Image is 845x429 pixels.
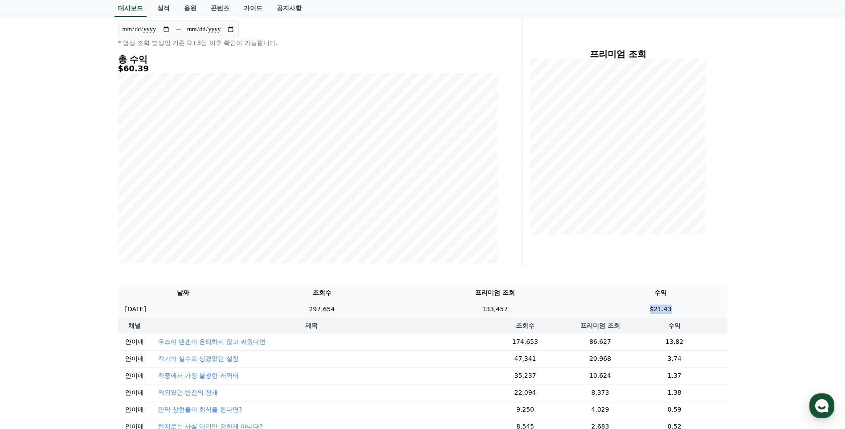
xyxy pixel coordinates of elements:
[118,384,151,401] td: 안이메
[472,384,579,401] td: 22,094
[118,54,498,64] h4: 총 수익
[125,305,146,314] p: [DATE]
[472,401,579,418] td: 9,250
[118,38,498,47] p: * 영상 조회 발생일 기준 D+3일 이후 확인이 가능합니다.
[622,367,727,384] td: 1.37
[579,401,622,418] td: 4,029
[138,296,148,303] span: 설정
[396,301,594,318] td: 133,457
[82,297,92,304] span: 대화
[158,354,239,363] button: 작가의 실수로 생겼었던 설정
[622,334,727,351] td: 13.82
[472,367,579,384] td: 35,237
[579,318,622,334] th: 프리미엄 조회
[622,401,727,418] td: 0.59
[118,318,151,334] th: 채널
[472,350,579,367] td: 47,341
[622,350,727,367] td: 3.74
[3,283,59,305] a: 홈
[530,49,706,59] h4: 프리미엄 조회
[579,334,622,351] td: 86,627
[622,318,727,334] th: 수익
[472,318,579,334] th: 조회수
[579,350,622,367] td: 20,968
[118,401,151,418] td: 안이메
[579,384,622,401] td: 8,373
[396,285,594,301] th: 프리미엄 조회
[594,285,727,301] th: 수익
[248,301,396,318] td: 297,654
[158,388,218,397] button: 의외였던 반전의 전개
[28,296,33,303] span: 홈
[118,367,151,384] td: 안이메
[151,318,472,334] th: 제목
[118,64,498,73] h5: $60.39
[158,337,266,346] button: 우즈이 텐겐이 은퇴하지 않고 싸웠다면
[118,285,248,301] th: 날짜
[115,283,171,305] a: 설정
[579,367,622,384] td: 10,624
[158,371,239,380] button: 작중에서 가장 불쌍한 캐릭터
[622,384,727,401] td: 1.38
[594,301,727,318] td: $21.43
[248,285,396,301] th: 조회수
[176,24,181,35] p: ~
[472,334,579,351] td: 174,653
[118,334,151,351] td: 안이메
[158,405,242,414] button: 만약 상현들이 회식을 한다면?
[59,283,115,305] a: 대화
[118,350,151,367] td: 안이메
